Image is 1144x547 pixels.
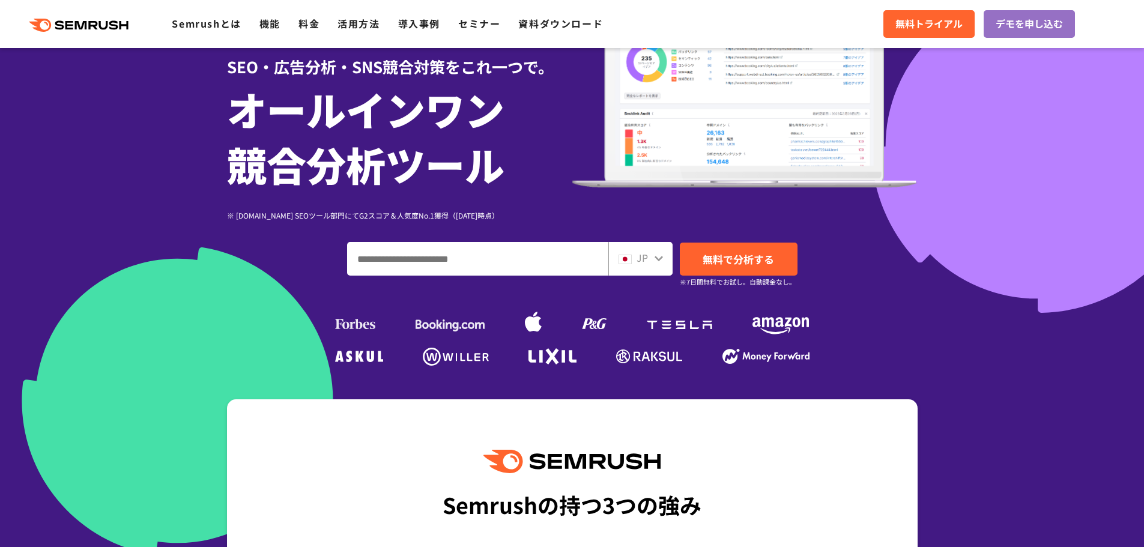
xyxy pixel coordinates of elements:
a: Semrushとは [172,16,241,31]
span: デモを申し込む [996,16,1063,32]
span: JP [637,250,648,265]
small: ※7日間無料でお試し。自動課金なし。 [680,276,796,288]
img: Semrush [483,450,660,473]
a: セミナー [458,16,500,31]
div: SEO・広告分析・SNS競合対策をこれ一つで。 [227,37,572,78]
a: 無料で分析する [680,243,797,276]
span: 無料で分析する [703,252,774,267]
div: ※ [DOMAIN_NAME] SEOツール部門にてG2スコア＆人気度No.1獲得（[DATE]時点） [227,210,572,221]
div: Semrushの持つ3つの強み [443,482,701,527]
a: デモを申し込む [984,10,1075,38]
a: 料金 [298,16,319,31]
a: 機能 [259,16,280,31]
input: ドメイン、キーワードまたはURLを入力してください [348,243,608,275]
a: 導入事例 [398,16,440,31]
a: 無料トライアル [883,10,975,38]
h1: オールインワン 競合分析ツール [227,81,572,192]
a: 資料ダウンロード [518,16,603,31]
span: 無料トライアル [895,16,963,32]
a: 活用方法 [337,16,380,31]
